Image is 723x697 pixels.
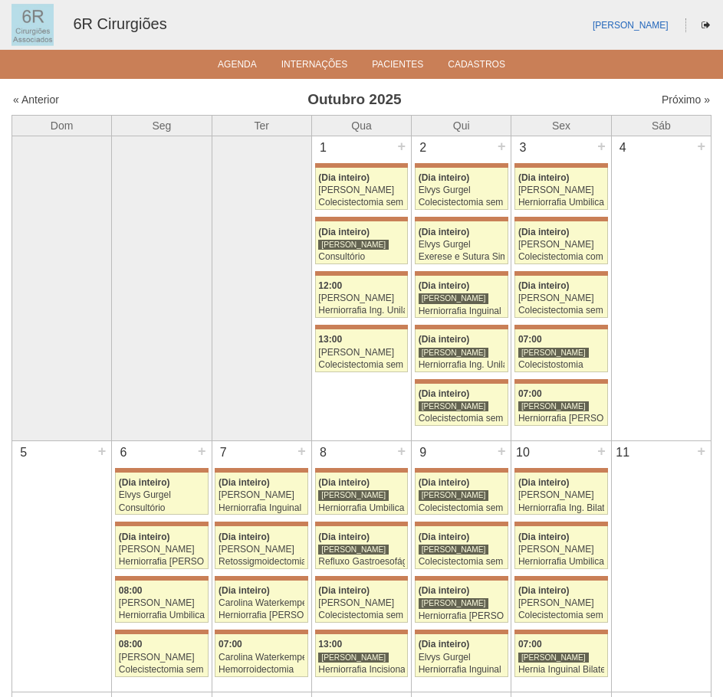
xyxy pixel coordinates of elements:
[415,384,508,426] a: (Dia inteiro) [PERSON_NAME] Colecistectomia sem Colangiografia VL
[318,252,404,262] div: Consultório
[419,489,489,501] div: [PERSON_NAME]
[518,639,542,650] span: 07:00
[315,526,409,568] a: (Dia inteiro) [PERSON_NAME] Refluxo Gastroesofágico - Cirurgia VL
[419,401,489,412] div: [PERSON_NAME]
[518,545,604,555] div: [PERSON_NAME]
[514,468,608,473] div: Key: Maria Braido
[13,93,59,106] a: « Anterior
[215,522,308,526] div: Key: Maria Braido
[412,441,434,464] div: 9
[518,240,604,250] div: [PERSON_NAME]
[219,490,304,500] div: [PERSON_NAME]
[514,217,608,221] div: Key: Maria Braido
[419,347,489,358] div: [PERSON_NAME]
[318,239,389,250] div: [PERSON_NAME]
[318,280,342,291] span: 12:00
[115,634,209,676] a: 08:00 [PERSON_NAME] Colecistectomia sem Colangiografia VL
[419,557,504,567] div: Colecistectomia sem Colangiografia VL
[518,172,570,183] span: (Dia inteiro)
[318,306,404,316] div: Herniorrafia Ing. Unilateral VL
[419,503,504,513] div: Colecistectomia sem Colangiografia VL
[595,441,608,461] div: +
[315,329,409,371] a: 13:00 [PERSON_NAME] Colecistectomia sem Colangiografia VL
[518,557,604,567] div: Herniorrafia Umbilical
[318,652,389,663] div: [PERSON_NAME]
[419,585,470,596] span: (Dia inteiro)
[518,280,570,291] span: (Dia inteiro)
[12,115,112,136] th: Dom
[518,503,604,513] div: Herniorrafia Ing. Bilateral VL
[415,163,508,168] div: Key: Maria Braido
[695,441,708,461] div: +
[318,610,404,620] div: Colecistectomia sem Colangiografia VL
[514,526,608,568] a: (Dia inteiro) [PERSON_NAME] Herniorrafia Umbilical
[412,136,434,159] div: 2
[315,468,409,473] div: Key: Maria Braido
[315,634,409,676] a: 13:00 [PERSON_NAME] Herniorrafia Incisional
[311,115,411,136] th: Qua
[518,347,589,358] div: [PERSON_NAME]
[219,653,304,663] div: Carolina Waterkemper
[73,15,166,32] a: 6R Cirurgiões
[219,639,242,650] span: 07:00
[518,334,542,345] span: 07:00
[119,545,205,555] div: [PERSON_NAME]
[318,348,404,358] div: [PERSON_NAME]
[518,477,570,488] span: (Dia inteiro)
[119,653,205,663] div: [PERSON_NAME]
[518,227,570,237] span: (Dia inteiro)
[415,522,508,526] div: Key: Maria Braido
[514,271,608,276] div: Key: Maria Braido
[419,293,489,304] div: [PERSON_NAME]
[215,581,308,623] a: (Dia inteiro) Carolina Waterkemper Herniorrafia [PERSON_NAME]
[518,401,589,412] div: [PERSON_NAME]
[518,198,604,208] div: Herniorrafia Umbilical
[318,360,404,370] div: Colecistectomia sem Colangiografia VL
[419,240,504,250] div: Elvys Gurgel
[419,198,504,208] div: Colecistectomia sem Colangiografia VL
[595,136,608,156] div: +
[219,477,270,488] span: (Dia inteiro)
[419,360,504,370] div: Herniorrafia Ing. Unilateral VL
[115,468,209,473] div: Key: Maria Braido
[180,89,529,111] h3: Outubro 2025
[702,21,710,30] i: Sair
[514,168,608,210] a: (Dia inteiro) [PERSON_NAME] Herniorrafia Umbilical
[115,526,209,568] a: (Dia inteiro) [PERSON_NAME] Herniorrafia [PERSON_NAME]
[315,581,409,623] a: (Dia inteiro) [PERSON_NAME] Colecistectomia sem Colangiografia VL
[219,532,270,542] span: (Dia inteiro)
[318,227,370,237] span: (Dia inteiro)
[419,639,470,650] span: (Dia inteiro)
[318,172,370,183] span: (Dia inteiro)
[419,280,470,291] span: (Dia inteiro)
[219,557,304,567] div: Retossigmoidectomia Abdominal
[518,388,542,399] span: 07:00
[318,477,370,488] span: (Dia inteiro)
[419,185,504,195] div: Elvys Gurgel
[318,598,404,608] div: [PERSON_NAME]
[514,379,608,384] div: Key: Maria Braido
[612,441,634,464] div: 11
[318,503,404,513] div: Herniorrafia Umbilical
[315,630,409,634] div: Key: Maria Braido
[415,473,508,515] a: (Dia inteiro) [PERSON_NAME] Colecistectomia sem Colangiografia VL
[119,490,205,500] div: Elvys Gurgel
[419,665,504,675] div: Herniorrafia Inguinal Bilateral
[514,581,608,623] a: (Dia inteiro) [PERSON_NAME] Colecistectomia sem Colangiografia
[518,490,604,500] div: [PERSON_NAME]
[119,598,205,608] div: [PERSON_NAME]
[315,217,409,221] div: Key: Maria Braido
[518,610,604,620] div: Colecistectomia sem Colangiografia
[518,665,604,675] div: Hernia Inguinal Bilateral Robótica
[12,441,35,464] div: 5
[419,252,504,262] div: Exerese e Sutura Simples de Pequena Lesão
[318,544,389,555] div: [PERSON_NAME]
[115,576,209,581] div: Key: Maria Braido
[518,598,604,608] div: [PERSON_NAME]
[419,227,470,237] span: (Dia inteiro)
[514,276,608,318] a: (Dia inteiro) [PERSON_NAME] Colecistectomia sem Colangiografia VL
[415,329,508,371] a: (Dia inteiro) [PERSON_NAME] Herniorrafia Ing. Unilateral VL
[518,585,570,596] span: (Dia inteiro)
[295,441,308,461] div: +
[315,325,409,329] div: Key: Maria Braido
